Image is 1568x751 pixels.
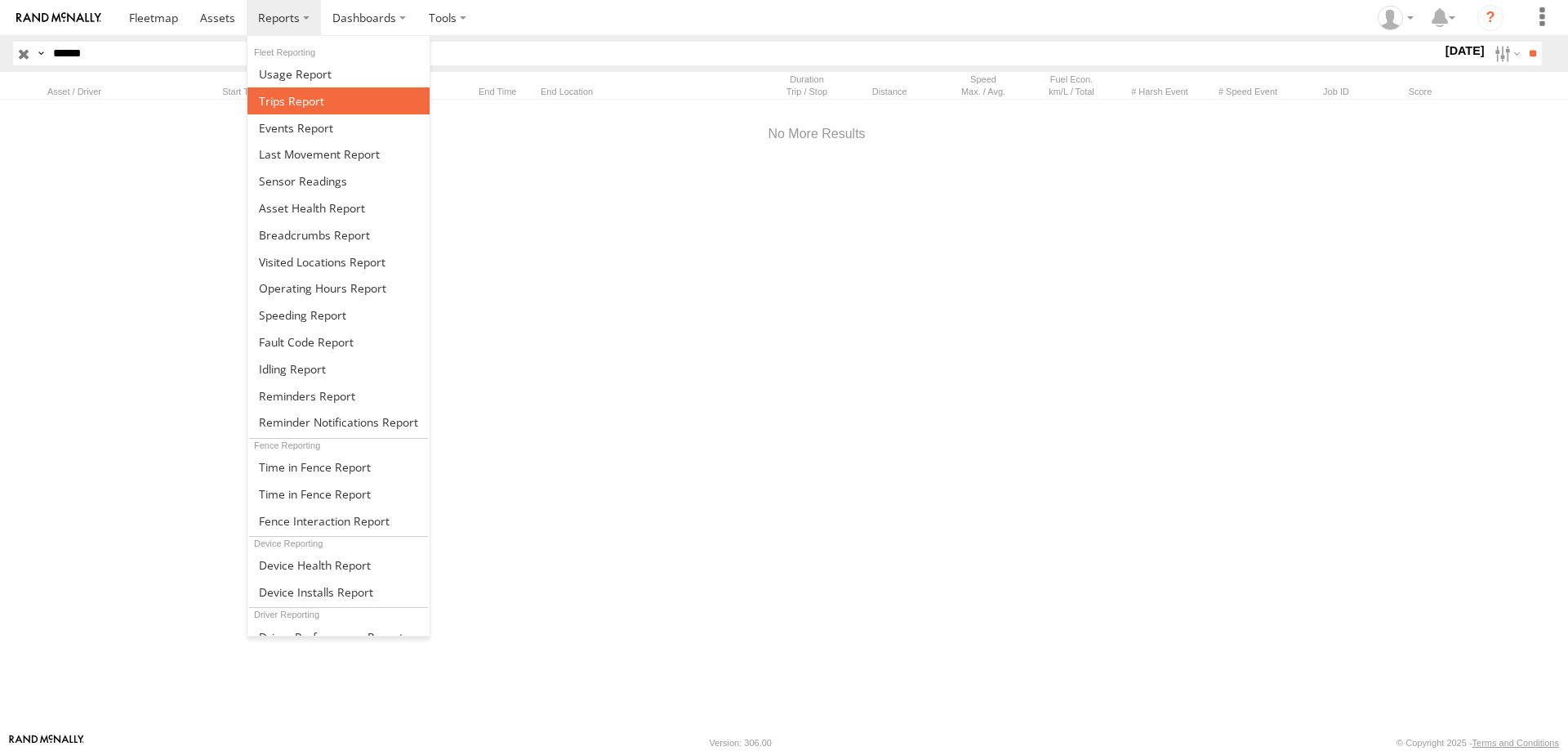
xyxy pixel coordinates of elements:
div: Muhammad Salman [1372,6,1419,30]
a: Breadcrumbs Report [247,221,430,248]
a: Asset Operating Hours Report [247,275,430,302]
a: Terms and Conditions [1472,738,1559,748]
a: Fault Code Report [247,329,430,355]
a: Reminders Report [247,382,430,409]
a: Last Movement Report [247,141,430,168]
a: Trips Report [247,87,430,114]
i: ? [1477,5,1503,31]
div: Version: 306.00 [710,738,772,748]
div: Click to Sort [472,86,534,97]
a: Device Installs Report [247,579,430,606]
a: Sensor Readings [247,168,430,194]
a: Service Reminder Notifications Report [247,409,430,436]
img: rand-logo.svg [16,12,101,24]
a: Fence Interaction Report [247,507,430,534]
a: Fleet Speed Report [247,302,430,329]
div: Click to Sort [854,86,936,97]
a: Visited Locations Report [247,248,430,275]
a: Idling Report [247,355,430,382]
div: Job ID [1295,86,1377,97]
label: Search Filter Options [1488,42,1523,65]
a: Visit our Website [9,735,84,751]
div: Score [1383,86,1457,97]
a: Full Events Report [247,114,430,141]
div: Click to Sort [47,86,211,97]
a: Usage Report [247,60,430,87]
label: [DATE] [1442,42,1488,60]
a: Time in Fences Report [247,454,430,481]
div: Click to Sort [217,86,279,97]
div: © Copyright 2025 - [1396,738,1559,748]
a: Driver Performance Report [247,624,430,650]
a: Time in Fences Report [247,481,430,507]
a: Device Health Report [247,552,430,579]
label: Search Query [34,42,47,65]
a: Asset Health Report [247,194,430,221]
